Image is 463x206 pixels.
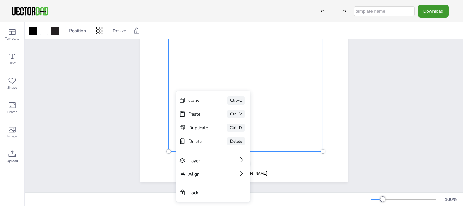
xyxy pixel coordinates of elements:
[11,6,49,16] img: VectorDad-1.png
[188,111,208,117] div: Paste
[67,27,87,34] span: Position
[227,110,245,118] div: Ctrl+V
[188,125,208,131] div: Duplicate
[354,6,415,16] input: template name
[188,190,228,196] div: Lock
[7,134,17,139] span: Image
[9,60,16,66] span: Text
[227,137,245,145] div: Delete
[188,171,219,177] div: Align
[227,96,245,105] div: Ctrl+C
[5,36,19,41] span: Template
[7,158,18,164] span: Upload
[227,124,245,132] div: Ctrl+D
[188,138,208,145] div: Delete
[418,5,449,17] button: Download
[236,171,267,176] span: [DOMAIN_NAME]
[188,97,208,104] div: Copy
[443,196,459,203] div: 100 %
[110,25,129,36] button: Resize
[7,109,17,115] span: Frame
[188,157,219,164] div: Layer
[7,85,17,90] span: Shape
